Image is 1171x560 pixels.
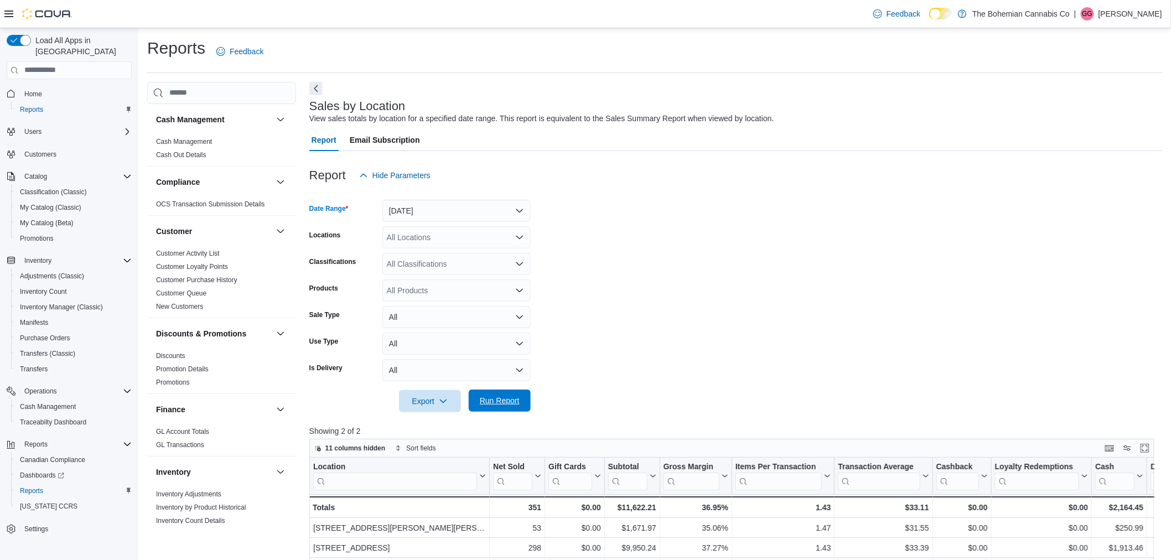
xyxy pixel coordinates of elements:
span: Feedback [887,8,920,19]
button: Discounts & Promotions [274,327,287,340]
span: Home [24,90,42,98]
button: Keyboard shortcuts [1103,442,1116,455]
span: Email Subscription [350,129,420,151]
div: $0.00 [548,521,601,535]
span: Customers [20,147,132,161]
span: Transfers (Classic) [15,347,132,360]
input: Dark Mode [929,8,952,19]
span: Reports [20,486,43,495]
div: $1,913.46 [1095,541,1143,554]
span: Discounts [156,351,185,360]
span: Catalog [20,170,132,183]
a: OCS Transaction Submission Details [156,200,265,208]
button: [US_STATE] CCRS [11,499,136,514]
label: Is Delivery [309,364,343,372]
span: Transfers [15,362,132,376]
div: $0.00 [936,521,987,535]
button: All [382,333,531,355]
div: Gross Margin [664,462,719,490]
div: Cash [1095,462,1134,490]
a: Customer Purchase History [156,276,237,284]
span: Export [406,390,454,412]
span: Load All Apps in [GEOGRAPHIC_DATA] [31,35,132,57]
h3: Finance [156,404,185,415]
span: Promotion Details [156,365,209,374]
button: Cash [1095,462,1143,490]
a: Dashboards [15,469,69,482]
h3: Inventory [156,466,191,478]
span: Customer Loyalty Points [156,262,228,271]
a: Cash Management [15,400,80,413]
span: Reports [20,105,43,114]
button: Canadian Compliance [11,452,136,468]
div: $0.00 [548,501,601,514]
span: Settings [24,525,48,533]
button: Open list of options [515,260,524,268]
h1: Reports [147,37,205,59]
button: Classification (Classic) [11,184,136,200]
label: Use Type [309,337,338,346]
a: Customer Queue [156,289,206,297]
button: Cashback [936,462,987,490]
button: Finance [274,403,287,416]
button: Run Report [469,390,531,412]
button: Users [20,125,46,138]
span: Promotions [15,232,132,245]
div: Totals [313,501,486,514]
button: Reports [20,438,52,451]
button: Compliance [274,175,287,189]
a: GL Account Totals [156,428,209,435]
span: Operations [20,385,132,398]
button: Operations [20,385,61,398]
div: Items Per Transaction [735,462,822,472]
span: Settings [20,522,132,536]
span: Hide Parameters [372,170,431,181]
a: Promotion Details [156,365,209,373]
span: Catalog [24,172,47,181]
div: Subtotal [608,462,647,472]
button: Catalog [20,170,51,183]
button: Items Per Transaction [735,462,831,490]
span: Reports [15,484,132,497]
span: Canadian Compliance [15,453,132,466]
button: Next [309,82,323,95]
div: [STREET_ADDRESS] [313,541,486,554]
button: Discounts & Promotions [156,328,272,339]
span: Dashboards [15,469,132,482]
a: Customer Loyalty Points [156,263,228,271]
button: Display options [1121,442,1134,455]
span: Report [312,129,336,151]
div: Loyalty Redemptions [995,462,1080,472]
div: $33.39 [838,541,929,554]
span: My Catalog (Beta) [15,216,132,230]
button: Finance [156,404,272,415]
h3: Sales by Location [309,100,406,113]
span: GG [1082,7,1093,20]
button: All [382,359,531,381]
span: Reports [20,438,132,451]
span: Classification (Classic) [20,188,87,196]
button: Open list of options [515,233,524,242]
div: Loyalty Redemptions [995,462,1080,490]
span: Purchase Orders [20,334,70,343]
button: Adjustments (Classic) [11,268,136,284]
span: Reports [24,440,48,449]
span: Home [20,87,132,101]
button: Inventory [20,254,56,267]
span: Operations [24,387,57,396]
button: Gift Cards [548,462,601,490]
a: Settings [20,522,53,536]
div: $33.11 [838,501,929,514]
div: Cash Management [147,135,296,166]
button: Reports [11,483,136,499]
a: Inventory Adjustments [156,490,221,498]
a: Inventory by Product Historical [156,504,246,511]
span: Customers [24,150,56,159]
p: | [1074,7,1076,20]
span: Cash Management [15,400,132,413]
button: Inventory [274,465,287,479]
a: Transfers (Classic) [15,347,80,360]
button: Transaction Average [838,462,929,490]
button: Reports [11,102,136,117]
